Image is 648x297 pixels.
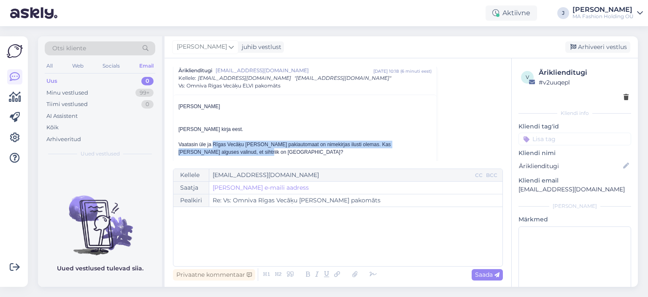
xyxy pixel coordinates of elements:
div: 99+ [135,89,154,97]
div: Äriklienditugi [539,68,629,78]
a: [PERSON_NAME] e-maili aadress [213,183,309,192]
div: ( 6 minuti eest ) [400,68,432,74]
span: [EMAIL_ADDRESS][DOMAIN_NAME] [198,75,291,81]
input: Lisa tag [518,133,631,145]
p: [EMAIL_ADDRESS][DOMAIN_NAME] [518,185,631,194]
img: Askly Logo [7,43,23,59]
div: Web [70,60,85,71]
input: Write subject here... [209,194,502,207]
p: Vaatasin üle ja Rīgas Vecāķu [PERSON_NAME] pakiautomaat on nimekirjas ilusti olemas. Kas [PERSON_... [178,141,432,156]
p: Uued vestlused tulevad siia. [57,264,143,273]
p: Kliendi email [518,176,631,185]
div: Arhiveeri vestlus [565,41,630,53]
input: Lisa nimi [519,161,621,171]
span: [EMAIL_ADDRESS][DOMAIN_NAME] [216,67,373,74]
p: Kliendi tag'id [518,122,631,131]
span: Uued vestlused [81,150,120,158]
div: juhib vestlust [238,43,281,52]
div: Aktiivne [486,5,537,21]
a: [PERSON_NAME]MA Fashion Holding OÜ [572,6,643,20]
div: Saatja [173,182,209,194]
p: [PERSON_NAME] [178,103,432,110]
div: 0 [141,100,154,109]
div: Tiimi vestlused [46,100,88,109]
span: v [526,74,529,80]
div: Kliendi info [518,109,631,117]
div: [PERSON_NAME] [572,6,634,13]
div: # v2uuqepl [539,78,629,87]
span: [PERSON_NAME] [177,42,227,52]
div: Kõik [46,123,59,132]
div: Uus [46,77,57,85]
span: Saada [475,271,499,278]
p: Kliendi nimi [518,149,631,158]
div: Privaatne kommentaar [173,269,255,281]
div: 0 [141,77,154,85]
input: Recepient... [209,169,473,181]
div: AI Assistent [46,112,78,120]
p: Märkmed [518,215,631,224]
div: J [557,7,569,19]
div: All [45,60,54,71]
div: Arhiveeritud [46,135,81,144]
div: Minu vestlused [46,89,88,97]
p: [PERSON_NAME] kirja eest. [178,118,432,133]
div: [DATE] 10:18 [373,68,399,74]
div: [PERSON_NAME] [518,202,631,210]
div: Kellele [173,169,209,181]
div: BCC [484,172,499,179]
div: Pealkiri [173,194,209,207]
span: Kellele : [178,75,196,81]
span: Otsi kliente [52,44,86,53]
span: Äriklienditugi [178,67,212,74]
div: CC [473,172,484,179]
div: MA Fashion Holding OÜ [572,13,634,20]
span: "[EMAIL_ADDRESS][DOMAIN_NAME]" [294,75,391,81]
div: Socials [101,60,121,71]
img: No chats [38,180,162,256]
span: Vs: Omniva Rīgas Vecāķu ELVI pakomāts [178,82,281,90]
div: Email [138,60,155,71]
img: 1gmsgvqk36jkr-7rupiqp9s1ml2 [178,156,356,250]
